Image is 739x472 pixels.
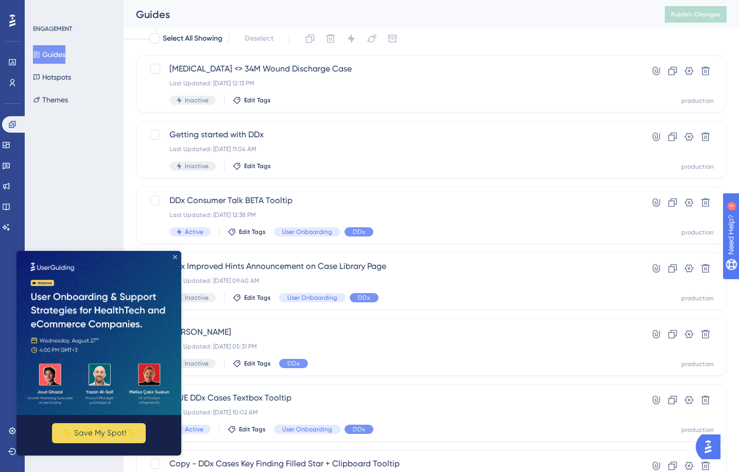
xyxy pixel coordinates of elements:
button: Edit Tags [228,425,266,433]
span: [PERSON_NAME] [169,326,611,338]
span: User Onboarding [287,294,337,302]
span: Select All Showing [163,32,222,45]
div: 4 [72,5,75,13]
span: Edit Tags [239,425,266,433]
div: Last Updated: [DATE] 09:40 AM [169,277,611,285]
button: ✨ Save My Spot!✨ [36,172,129,192]
span: Edit Tags [244,162,271,170]
button: Deselect [235,29,283,48]
div: Last Updated: [DATE] 11:04 AM [169,145,611,153]
div: production [681,294,714,302]
div: Last Updated: [DATE] 12:38 PM [169,211,611,219]
div: Last Updated: [DATE] 05:31 PM [169,342,611,351]
span: Deselect [245,32,273,45]
div: Close Preview [157,4,161,8]
span: FTUE DDx Cases Textbox Tooltip [169,392,611,404]
span: Publish Changes [671,10,720,19]
span: DDx Consumer Talk BETA Tooltip [169,194,611,207]
button: Guides [33,45,65,64]
span: Getting started with DDx [169,129,611,141]
div: production [681,228,714,237]
span: Edit Tags [239,228,266,236]
span: Copy - DDx Cases Key Finding Filled Star + Clipboard Tooltip [169,458,611,470]
button: Publish Changes [665,6,727,23]
div: Last Updated: [DATE] 10:02 AM [169,408,611,416]
button: Themes [33,90,68,109]
span: Active [185,425,203,433]
span: Need Help? [24,3,64,15]
span: DDx [353,228,365,236]
button: Edit Tags [233,359,271,368]
span: Inactive [185,294,209,302]
span: DDx [358,294,370,302]
span: Active [185,228,203,236]
span: DDx Improved Hints Announcement on Case Library Page [169,260,611,273]
div: Last Updated: [DATE] 12:13 PM [169,79,611,87]
button: Edit Tags [233,294,271,302]
div: production [681,426,714,434]
button: Edit Tags [233,162,271,170]
button: Hotspots [33,68,71,86]
span: DDx [287,359,300,368]
div: production [681,162,714,171]
span: DDx [353,425,365,433]
span: [MEDICAL_DATA] <> 34M Wound Discharge Case [169,63,611,75]
span: Edit Tags [244,96,271,104]
span: Edit Tags [244,359,271,368]
span: User Onboarding [282,425,332,433]
div: production [681,360,714,368]
iframe: UserGuiding AI Assistant Launcher [696,431,727,462]
span: Inactive [185,162,209,170]
div: production [681,97,714,105]
span: Edit Tags [244,294,271,302]
div: ENGAGEMENT [33,25,72,33]
button: Edit Tags [233,96,271,104]
button: Edit Tags [228,228,266,236]
div: Guides [136,7,639,22]
span: Inactive [185,359,209,368]
span: Inactive [185,96,209,104]
span: User Onboarding [282,228,332,236]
